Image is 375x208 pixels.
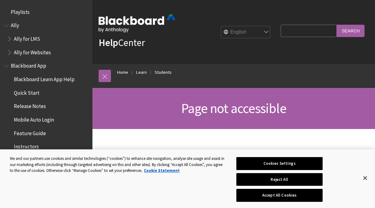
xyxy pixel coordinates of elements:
[337,25,365,37] input: Search
[144,168,180,173] a: More information about your privacy, opens in a new tab
[99,36,118,49] strong: Help
[14,74,75,82] span: Blackboard Learn App Help
[4,20,89,58] nav: Book outline for Anthology Ally Help
[221,26,271,39] select: Site Language Selector
[181,100,286,117] span: Page not accessible
[14,101,46,110] span: Release Notes
[14,114,54,123] span: Mobile Auto Login
[14,142,39,150] span: Instructors
[155,69,172,76] a: Students
[236,173,323,186] button: Reject All
[11,20,19,29] span: Ally
[14,34,40,42] span: Ally for LMS
[11,61,46,69] span: Blackboard App
[14,88,39,96] span: Quick Start
[10,156,225,174] div: We and our partners use cookies and similar technologies (“cookies”) to enhance site navigation, ...
[99,15,176,32] img: Blackboard by Anthology
[4,7,89,17] nav: Book outline for Playlists
[136,69,147,76] a: Learn
[99,149,278,169] h2: Sorry, but you don't have access to this page.
[236,189,323,202] button: Accept All Cookies
[11,7,30,15] span: Playlists
[14,47,51,56] span: Ally for Websites
[358,171,372,185] button: Close
[117,69,128,76] a: Home
[236,157,323,170] button: Cookies Settings
[99,36,145,49] a: HelpCenter
[14,128,46,136] span: Feature Guide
